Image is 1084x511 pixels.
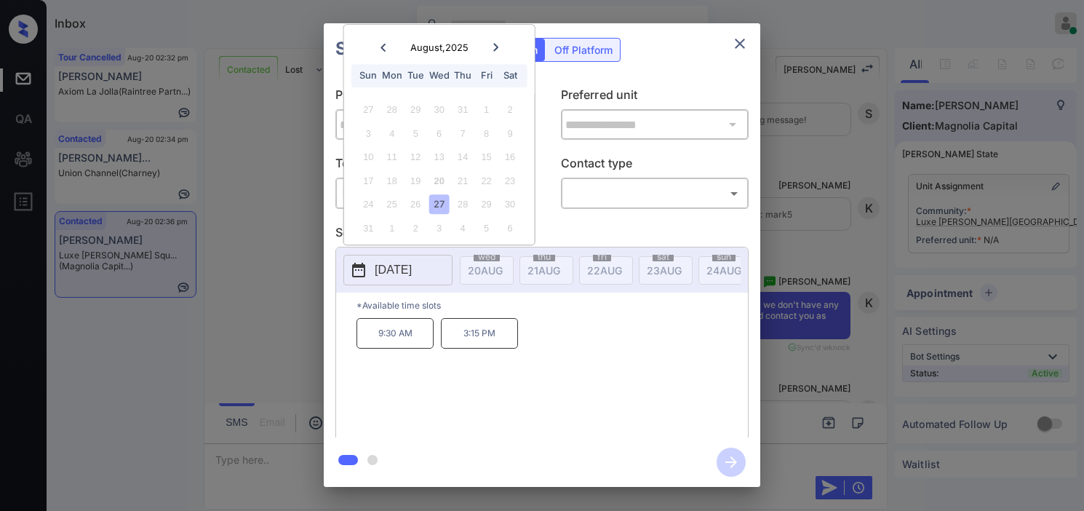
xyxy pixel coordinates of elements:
[429,124,449,143] div: Not available Wednesday, August 6th, 2025
[382,66,402,86] div: Mon
[359,218,378,238] div: Not available Sunday, August 31st, 2025
[477,148,496,167] div: Not available Friday, August 15th, 2025
[356,318,434,349] p: 9:30 AM
[406,195,426,215] div: Not available Tuesday, August 26th, 2025
[359,148,378,167] div: Not available Sunday, August 10th, 2025
[477,171,496,191] div: Not available Friday, August 22nd, 2025
[500,195,519,215] div: Not available Saturday, August 30th, 2025
[406,124,426,143] div: Not available Tuesday, August 5th, 2025
[382,124,402,143] div: Not available Monday, August 4th, 2025
[477,124,496,143] div: Not available Friday, August 8th, 2025
[453,195,473,215] div: Not available Thursday, August 28th, 2025
[382,195,402,215] div: Not available Monday, August 25th, 2025
[500,100,519,120] div: Not available Saturday, August 2nd, 2025
[429,218,449,238] div: Not available Wednesday, September 3rd, 2025
[453,66,473,86] div: Thu
[561,86,749,109] p: Preferred unit
[324,23,472,74] h2: Schedule Tour
[500,124,519,143] div: Not available Saturday, August 9th, 2025
[453,148,473,167] div: Not available Thursday, August 14th, 2025
[382,218,402,238] div: Not available Monday, September 1st, 2025
[453,171,473,191] div: Not available Thursday, August 21st, 2025
[406,66,426,86] div: Tue
[356,293,748,318] p: *Available time slots
[382,100,402,120] div: Not available Monday, July 28th, 2025
[477,195,496,215] div: Not available Friday, August 29th, 2025
[500,171,519,191] div: Not available Saturday, August 23rd, 2025
[453,218,473,238] div: Not available Thursday, September 4th, 2025
[406,100,426,120] div: Not available Tuesday, July 29th, 2025
[500,66,519,86] div: Sat
[335,223,749,247] p: Select slot
[453,124,473,143] div: Not available Thursday, August 7th, 2025
[375,261,412,279] p: [DATE]
[547,39,620,61] div: Off Platform
[453,100,473,120] div: Not available Thursday, July 31st, 2025
[500,218,519,238] div: Not available Saturday, September 6th, 2025
[348,98,530,240] div: month 2025-08
[441,318,518,349] p: 3:15 PM
[343,255,453,285] button: [DATE]
[335,86,524,109] p: Preferred community
[725,29,754,58] button: close
[335,154,524,178] p: Tour type
[382,171,402,191] div: Not available Monday, August 18th, 2025
[359,66,378,86] div: Sun
[406,148,426,167] div: Not available Tuesday, August 12th, 2025
[406,218,426,238] div: Not available Tuesday, September 2nd, 2025
[382,148,402,167] div: Not available Monday, August 11th, 2025
[561,154,749,178] p: Contact type
[429,148,449,167] div: Not available Wednesday, August 13th, 2025
[406,171,426,191] div: Not available Tuesday, August 19th, 2025
[477,66,496,86] div: Fri
[429,66,449,86] div: Wed
[429,171,449,191] div: Not available Wednesday, August 20th, 2025
[359,124,378,143] div: Not available Sunday, August 3rd, 2025
[359,195,378,215] div: Not available Sunday, August 24th, 2025
[429,100,449,120] div: Not available Wednesday, July 30th, 2025
[429,195,449,215] div: Choose Wednesday, August 27th, 2025
[359,100,378,120] div: Not available Sunday, July 27th, 2025
[500,148,519,167] div: Not available Saturday, August 16th, 2025
[477,218,496,238] div: Not available Friday, September 5th, 2025
[477,100,496,120] div: Not available Friday, August 1st, 2025
[339,181,520,205] div: In Person
[359,171,378,191] div: Not available Sunday, August 17th, 2025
